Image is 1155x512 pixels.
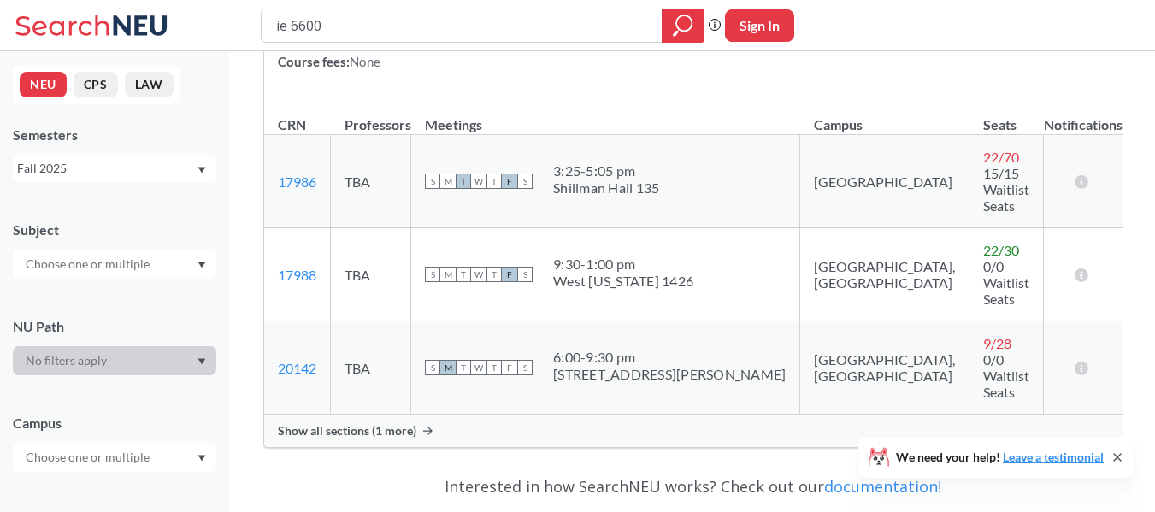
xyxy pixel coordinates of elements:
span: 0/0 Waitlist Seats [983,258,1029,307]
th: Seats [969,98,1044,135]
td: TBA [331,228,411,321]
div: 3:25 - 5:05 pm [553,162,659,179]
span: T [486,174,502,189]
div: Dropdown arrow [13,443,216,472]
td: TBA [331,135,411,228]
span: S [425,174,440,189]
a: 17988 [278,267,316,283]
td: [GEOGRAPHIC_DATA] [800,135,969,228]
span: W [471,174,486,189]
span: S [517,267,533,282]
div: Subject [13,221,216,239]
div: Show all sections (1 more) [264,415,1123,447]
button: LAW [125,72,174,97]
button: NEU [20,72,67,97]
td: [GEOGRAPHIC_DATA], [GEOGRAPHIC_DATA] [800,228,969,321]
input: Choose one or multiple [17,254,161,274]
svg: Dropdown arrow [197,455,206,462]
td: TBA [331,321,411,415]
div: Fall 2025 [17,159,196,178]
th: Notifications [1044,98,1123,135]
svg: Dropdown arrow [197,358,206,365]
div: magnifying glass [662,9,704,43]
span: 22 / 70 [983,149,1019,165]
div: Shillman Hall 135 [553,179,659,197]
span: None [350,54,380,69]
a: 17986 [278,174,316,190]
div: NU Path [13,317,216,336]
span: 22 / 30 [983,242,1019,258]
span: M [440,360,456,375]
span: W [471,267,486,282]
span: T [486,267,502,282]
span: F [502,174,517,189]
span: 15/15 Waitlist Seats [983,165,1029,214]
div: 6:00 - 9:30 pm [553,349,786,366]
span: S [425,267,440,282]
th: Meetings [411,98,800,135]
svg: Dropdown arrow [197,167,206,174]
span: S [517,360,533,375]
span: We need your help! [896,451,1104,463]
div: Campus [13,414,216,433]
button: Sign In [725,9,794,42]
a: Leave a testimonial [1003,450,1104,464]
div: Dropdown arrow [13,250,216,279]
span: T [486,360,502,375]
div: Dropdown arrow [13,346,216,375]
div: Fall 2025Dropdown arrow [13,155,216,182]
span: S [425,360,440,375]
span: 0/0 Waitlist Seats [983,351,1029,400]
div: West [US_STATE] 1426 [553,273,693,290]
a: documentation! [824,476,941,497]
span: M [440,174,456,189]
span: Show all sections (1 more) [278,423,416,438]
th: Campus [800,98,969,135]
span: 9 / 28 [983,335,1011,351]
span: M [440,267,456,282]
span: S [517,174,533,189]
th: Professors [331,98,411,135]
span: T [456,174,471,189]
div: Semesters [13,126,216,144]
div: CRN [278,115,306,134]
span: T [456,267,471,282]
td: [GEOGRAPHIC_DATA], [GEOGRAPHIC_DATA] [800,321,969,415]
span: T [456,360,471,375]
svg: Dropdown arrow [197,262,206,268]
button: CPS [74,72,118,97]
svg: magnifying glass [673,14,693,38]
span: F [502,267,517,282]
div: [STREET_ADDRESS][PERSON_NAME] [553,366,786,383]
span: F [502,360,517,375]
input: Class, professor, course number, "phrase" [274,11,650,40]
div: 9:30 - 1:00 pm [553,256,693,273]
div: Interested in how SearchNEU works? Check out our [263,462,1123,511]
input: Choose one or multiple [17,447,161,468]
span: W [471,360,486,375]
a: 20142 [278,360,316,376]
